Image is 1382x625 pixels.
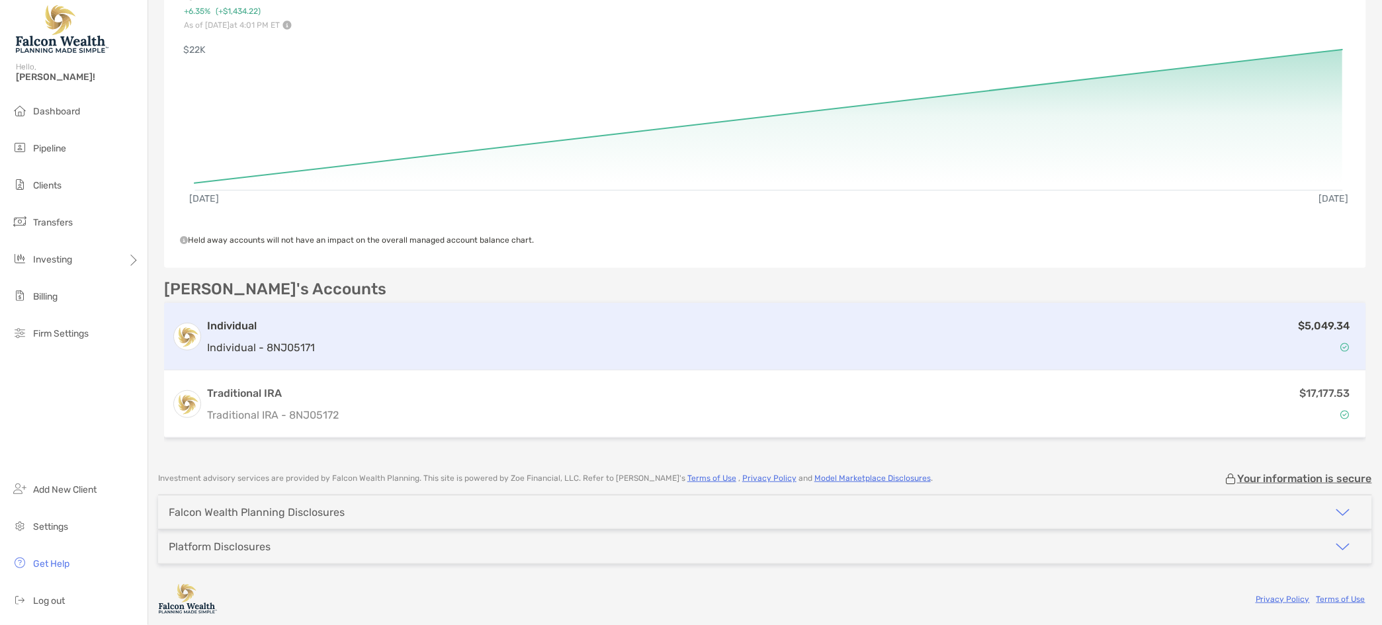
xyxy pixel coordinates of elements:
[33,180,62,191] span: Clients
[12,177,28,192] img: clients icon
[207,386,339,401] h3: Traditional IRA
[12,251,28,267] img: investing icon
[174,323,200,350] img: logo account
[33,143,66,154] span: Pipeline
[158,474,933,483] p: Investment advisory services are provided by Falcon Wealth Planning . This site is powered by Zoe...
[207,339,315,356] p: Individual - 8NJ05171
[164,281,386,298] p: [PERSON_NAME]'s Accounts
[184,21,324,30] p: As of [DATE] at 4:01 PM ET
[33,558,69,569] span: Get Help
[1335,539,1351,555] img: icon arrow
[12,592,28,608] img: logout icon
[180,235,534,245] span: Held away accounts will not have an impact on the overall managed account balance chart.
[1300,385,1350,401] p: $17,177.53
[12,140,28,155] img: pipeline icon
[12,103,28,118] img: dashboard icon
[33,328,89,339] span: Firm Settings
[1340,410,1350,419] img: Account Status icon
[16,5,108,53] img: Falcon Wealth Planning Logo
[742,474,797,483] a: Privacy Policy
[158,584,218,614] img: company logo
[33,106,80,117] span: Dashboard
[1319,193,1349,204] text: [DATE]
[33,595,65,606] span: Log out
[207,318,315,334] h3: Individual
[12,288,28,304] img: billing icon
[1317,595,1365,604] a: Terms of Use
[183,44,206,56] text: $22K
[1299,317,1350,334] p: $5,049.34
[33,254,72,265] span: Investing
[169,540,271,553] div: Platform Disclosures
[189,193,219,204] text: [DATE]
[1256,595,1310,604] a: Privacy Policy
[12,518,28,534] img: settings icon
[687,474,736,483] a: Terms of Use
[33,484,97,495] span: Add New Client
[216,7,261,17] span: (+$1,434.22)
[12,481,28,497] img: add_new_client icon
[1237,472,1372,485] p: Your information is secure
[1340,343,1350,352] img: Account Status icon
[169,506,345,519] div: Falcon Wealth Planning Disclosures
[12,214,28,229] img: transfers icon
[814,474,931,483] a: Model Marketplace Disclosures
[16,71,140,83] span: [PERSON_NAME]!
[33,217,73,228] span: Transfers
[33,291,58,302] span: Billing
[12,555,28,571] img: get-help icon
[1335,505,1351,521] img: icon arrow
[12,325,28,341] img: firm-settings icon
[184,7,210,17] span: +6.35%
[174,391,200,417] img: logo account
[207,407,339,423] p: Traditional IRA - 8NJ05172
[282,21,292,30] img: Performance Info
[33,521,68,532] span: Settings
